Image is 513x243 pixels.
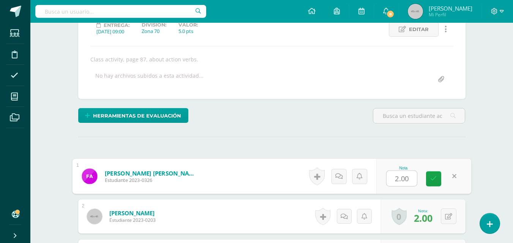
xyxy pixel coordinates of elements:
div: No hay archivos subidos a esta actividad... [95,72,204,87]
div: 5.0 pts [178,28,198,34]
input: Busca un estudiante aquí... [373,108,465,123]
label: División: [142,22,166,28]
span: Editar [409,22,429,36]
img: 15a6e49994c9e940e0b0f1c9b766f61e.png [82,168,97,184]
span: [PERSON_NAME] [429,5,472,12]
div: Nota [386,166,421,170]
span: Entrega: [104,22,129,28]
div: Class activity, page 87, about action verbs. [87,56,456,63]
label: Valor: [178,22,198,28]
a: 0 [391,208,407,225]
img: 45x45 [408,4,423,19]
span: 2.00 [414,212,432,224]
span: Mi Perfil [429,11,472,18]
a: [PERSON_NAME] [109,209,156,217]
span: Herramientas de evaluación [93,109,181,123]
img: 45x45 [87,209,102,224]
a: [PERSON_NAME] [PERSON_NAME] [104,169,198,177]
input: Busca un usuario... [35,5,206,18]
div: [DATE] 09:00 [96,28,129,35]
span: 8 [386,10,395,18]
span: Estudiante 2023-0203 [109,217,156,223]
div: Nota: [414,208,432,213]
span: Estudiante 2023-0326 [104,177,198,184]
input: 0-5.0 [387,171,417,186]
div: Zona 70 [142,28,166,34]
a: Herramientas de evaluación [78,108,188,123]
